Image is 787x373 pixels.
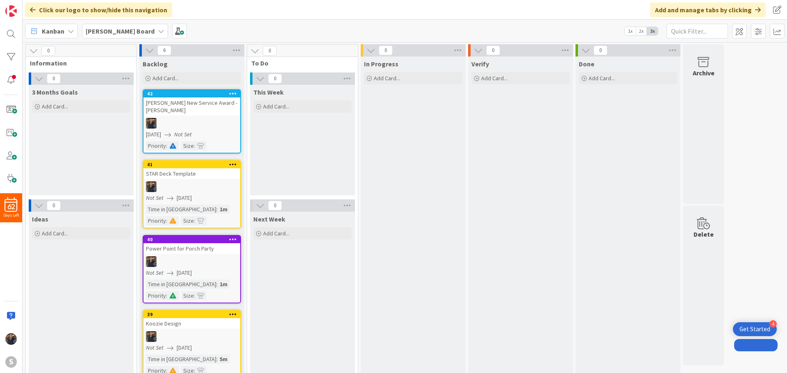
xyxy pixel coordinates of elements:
span: To Do [251,59,348,67]
span: 0 [379,45,393,55]
div: 40Power Point for Porch Party [143,236,240,254]
div: S [5,356,17,368]
div: 42 [143,90,240,97]
div: Open Get Started checklist, remaining modules: 4 [733,322,777,336]
span: 0 [47,201,61,210]
div: Get Started [739,325,770,333]
span: Backlog [143,60,168,68]
div: Time in [GEOGRAPHIC_DATA] [146,205,216,214]
span: In Progress [364,60,398,68]
span: : [194,141,195,150]
span: 0 [263,46,277,56]
div: Time in [GEOGRAPHIC_DATA] [146,280,216,289]
span: 62 [7,204,15,210]
div: 5m [218,355,230,364]
i: Not Set [174,131,192,138]
div: Koozie Design [143,318,240,329]
span: : [166,291,167,300]
span: Add Card... [263,230,289,237]
span: : [216,280,218,289]
span: Ideas [32,215,48,223]
div: 40 [143,236,240,243]
span: Add Card... [263,103,289,110]
div: 1m [218,280,230,289]
img: CC [146,181,157,192]
span: 6 [157,45,171,55]
div: 1m [218,205,230,214]
div: Add and manage tabs by clicking [650,2,766,17]
div: Power Point for Porch Party [143,243,240,254]
span: Information [30,59,126,67]
img: CC [146,256,157,267]
span: Add Card... [481,75,507,82]
span: : [166,216,167,225]
span: 0 [268,201,282,210]
div: CC [143,118,240,129]
div: 40 [147,237,240,242]
span: [DATE] [146,130,161,139]
div: Size [181,141,194,150]
input: Quick Filter... [666,24,728,38]
img: CC [146,118,157,129]
i: Not Set [146,269,164,276]
span: [DATE] [177,269,192,277]
span: 0 [41,46,55,56]
span: Kanban [42,26,64,36]
div: CC [143,256,240,267]
div: 39Koozie Design [143,311,240,329]
span: Add Card... [42,103,68,110]
span: [DATE] [177,344,192,352]
img: Visit kanbanzone.com [5,5,17,17]
span: Verify [471,60,489,68]
i: Not Set [146,194,164,201]
div: STAR Deck Template [143,168,240,179]
span: Add Card... [152,75,179,82]
b: [PERSON_NAME] Board [86,27,155,35]
span: 3 Months Goals [32,88,78,96]
span: Add Card... [42,230,68,237]
span: [DATE] [177,194,192,202]
span: Add Card... [374,75,400,82]
div: 41 [147,162,240,167]
span: This Week [253,88,284,96]
div: CC [143,181,240,192]
span: : [216,355,218,364]
span: Done [579,60,594,68]
div: [PERSON_NAME] New Service Award - [PERSON_NAME] [143,97,240,115]
div: Size [181,291,194,300]
span: : [194,216,195,225]
div: Priority [146,291,166,300]
i: Not Set [146,344,164,351]
span: 2x [636,27,647,35]
div: 4 [769,320,777,328]
div: 42[PERSON_NAME] New Service Award - [PERSON_NAME] [143,90,240,115]
span: : [216,205,218,214]
img: CC [5,333,17,345]
div: 41 [143,161,240,168]
span: 0 [594,45,607,55]
span: 3x [647,27,658,35]
span: : [166,141,167,150]
img: CC [146,331,157,342]
span: Next Week [253,215,285,223]
span: 0 [486,45,500,55]
div: Archive [693,68,714,78]
div: Priority [146,141,166,150]
div: 39 [147,312,240,317]
span: Add Card... [589,75,615,82]
div: Size [181,216,194,225]
div: 39 [143,311,240,318]
div: Delete [694,229,714,239]
span: 0 [47,74,61,84]
span: 1x [625,27,636,35]
span: : [194,291,195,300]
div: 42 [147,91,240,97]
span: 0 [268,74,282,84]
div: 41STAR Deck Template [143,161,240,179]
div: Priority [146,216,166,225]
div: CC [143,331,240,342]
div: Click our logo to show/hide this navigation [25,2,172,17]
div: Time in [GEOGRAPHIC_DATA] [146,355,216,364]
